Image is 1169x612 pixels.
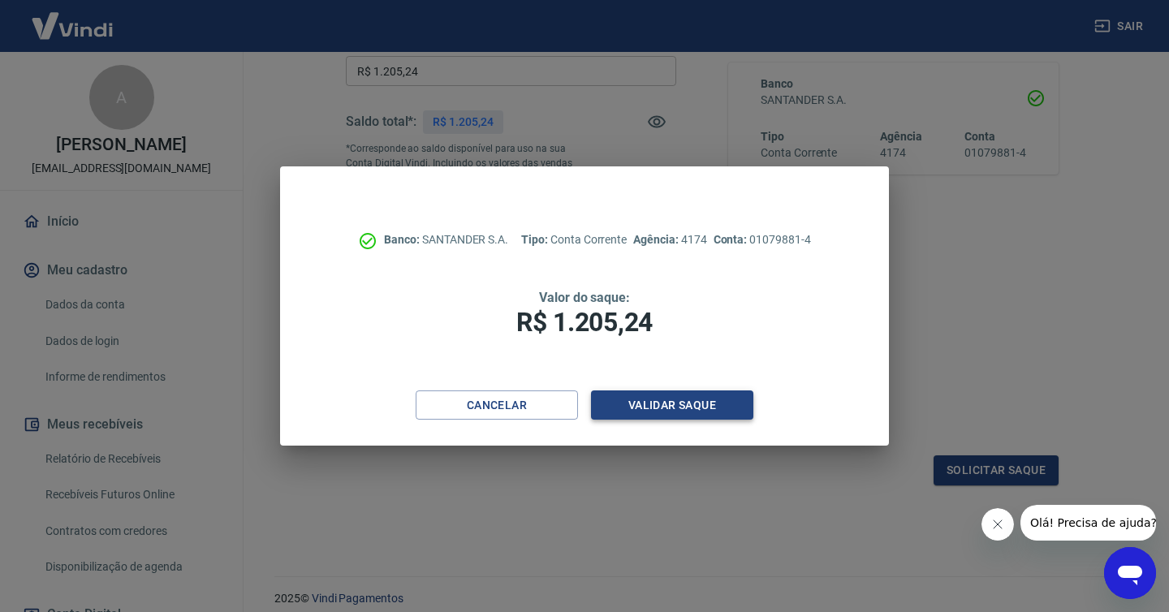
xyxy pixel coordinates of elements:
span: Tipo: [521,233,550,246]
iframe: Close message [981,508,1014,541]
button: Cancelar [416,390,578,420]
p: 4174 [633,231,706,248]
p: SANTANDER S.A. [384,231,508,248]
p: Conta Corrente [521,231,627,248]
button: Validar saque [591,390,753,420]
span: Valor do saque: [539,290,630,305]
span: Conta: [714,233,750,246]
iframe: Button to launch messaging window [1104,547,1156,599]
span: Agência: [633,233,681,246]
span: Olá! Precisa de ajuda? [10,11,136,24]
span: R$ 1.205,24 [516,307,653,338]
iframe: Message from company [1020,505,1156,541]
p: 01079881-4 [714,231,811,248]
span: Banco: [384,233,422,246]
